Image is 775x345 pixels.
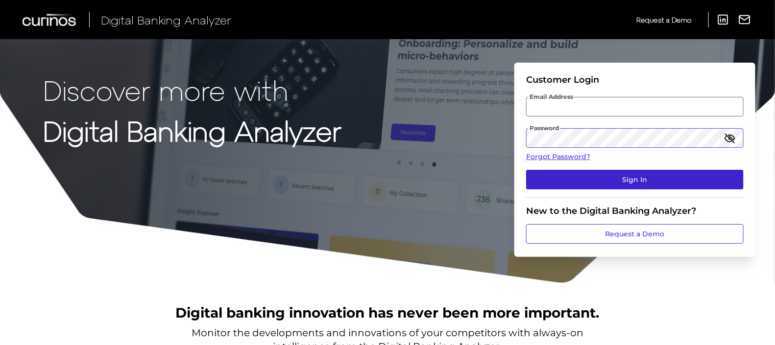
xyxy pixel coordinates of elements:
strong: Digital Banking Analyzer [43,114,341,147]
span: Email Address [529,93,574,101]
div: New to the Digital Banking Analyzer? [526,206,744,216]
span: Password [529,124,560,132]
a: Request a Demo [526,224,744,244]
span: Request a Demo [636,16,691,24]
button: Sign In [526,170,744,189]
p: Discover more with [43,74,341,105]
a: Request a Demo [636,12,691,28]
span: Digital Banking Analyzer [101,13,231,27]
h2: Digital banking innovation has never been more important. [176,303,600,322]
a: Forgot Password? [526,152,744,162]
div: Customer Login [526,74,744,85]
img: Curinos [23,14,77,26]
